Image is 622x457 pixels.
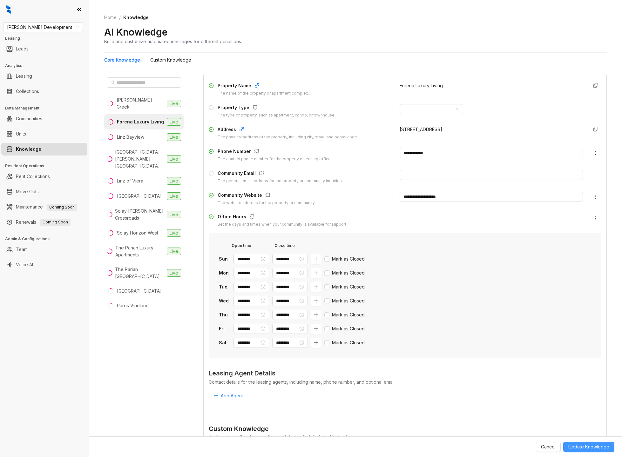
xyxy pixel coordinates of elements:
li: Rent Collections [1,170,87,183]
h3: Admin & Configurations [5,236,89,242]
a: Move Outs [16,185,39,198]
div: The type of property, such as apartment, condo, or townhouse. [218,112,335,118]
span: Forena Luxury Living [400,83,443,88]
div: Contact details for the leasing agents, including name, phone number, and optional email. [209,379,601,386]
li: Units [1,128,87,140]
div: The contact phone number for the property or leasing office. [218,156,332,162]
span: more [593,150,598,156]
div: Office Hours [218,213,346,222]
div: Set the days and times when your community is available for support [218,222,346,228]
div: Phone Number [218,148,332,156]
span: plus [314,340,319,345]
button: Add Agent [209,391,248,401]
div: Tue [219,283,230,290]
span: Live [167,211,181,218]
span: Mark as Closed [329,311,367,318]
span: Live [167,177,181,185]
li: Renewals [1,216,87,228]
span: Leasing Agent Details [209,368,601,378]
div: Mon [219,269,230,276]
span: Mark as Closed [329,269,367,276]
a: Team [16,243,28,256]
li: Collections [1,85,87,98]
span: more [593,216,598,221]
div: Thu [219,311,230,318]
div: The general email address for the property or community inquiries. [218,178,343,184]
div: Close time [274,243,295,249]
span: Live [167,192,181,200]
span: Live [167,155,181,163]
a: Knowledge [16,143,41,156]
span: Live [167,133,181,141]
li: / [119,14,121,21]
span: Knowledge [123,15,149,20]
div: Core Knowledge [104,56,140,63]
li: Leasing [1,70,87,83]
h3: Leasing [5,36,89,41]
span: search [111,80,115,85]
li: Team [1,243,87,256]
span: Live [167,229,181,237]
div: The website address for the property or community. [218,200,315,206]
span: Live [167,269,181,277]
a: Voice AI [16,258,33,271]
li: Leads [1,43,87,55]
div: Wed [219,297,230,304]
li: Move Outs [1,185,87,198]
h3: Data Management [5,105,89,111]
span: plus [314,256,319,262]
div: Custom Knowledge [150,56,191,63]
div: The Parian Luxury Apartments [115,244,164,258]
div: Linz Bayview [117,134,144,141]
span: more [593,194,598,199]
span: plus [314,270,319,275]
a: Units [16,128,26,140]
span: Live [167,248,181,255]
div: Custom Knowledge [209,424,601,434]
div: Fri [219,325,230,332]
li: Voice AI [1,258,87,271]
div: [STREET_ADDRESS] [400,126,583,133]
span: Live [167,100,181,107]
span: Mark as Closed [329,283,367,290]
div: The physical address of the property, including city, state, and postal code. [218,134,358,140]
div: [PERSON_NAME] Creek [117,96,164,110]
span: Coming Soon [40,219,71,226]
span: Live [167,118,181,126]
span: plus [314,298,319,303]
a: RenewalsComing Soon [16,216,71,228]
span: Mark as Closed [329,255,367,262]
span: Mark as Closed [329,339,367,346]
div: Sat [219,339,230,346]
div: Solay [PERSON_NAME] Crossroads [115,208,164,222]
a: Leasing [16,70,32,83]
span: Mark as Closed [329,297,367,304]
div: Property Name [218,82,309,90]
span: Mark as Closed [329,325,367,332]
span: Add Agent [221,392,243,399]
div: The name of the property or apartment complex. [218,90,309,96]
div: Address [218,126,358,134]
h3: Resident Operations [5,163,89,169]
a: Rent Collections [16,170,50,183]
img: logo [6,5,11,14]
h3: Analytics [5,63,89,69]
div: Additional details related to General Info that isn't included in the forms above. [209,434,601,441]
div: Solay Horizon West [117,229,158,236]
div: Open time [232,243,274,249]
div: [GEOGRAPHIC_DATA][PERSON_NAME][GEOGRAPHIC_DATA] [115,149,164,169]
div: Community Email [218,170,343,178]
a: Leads [16,43,29,55]
li: Maintenance [1,201,87,213]
div: Linz of Viera [117,177,143,184]
div: Paros Vineland [117,302,149,309]
li: Knowledge [1,143,87,156]
div: The Parian [GEOGRAPHIC_DATA] [115,266,164,280]
div: [GEOGRAPHIC_DATA] [117,288,162,295]
div: Sun [219,255,230,262]
div: Community Website [218,192,315,200]
div: Property Type [218,104,335,112]
div: Build and customize automated messages for different occasions. [104,38,242,45]
span: plus [314,284,319,289]
li: Communities [1,112,87,125]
